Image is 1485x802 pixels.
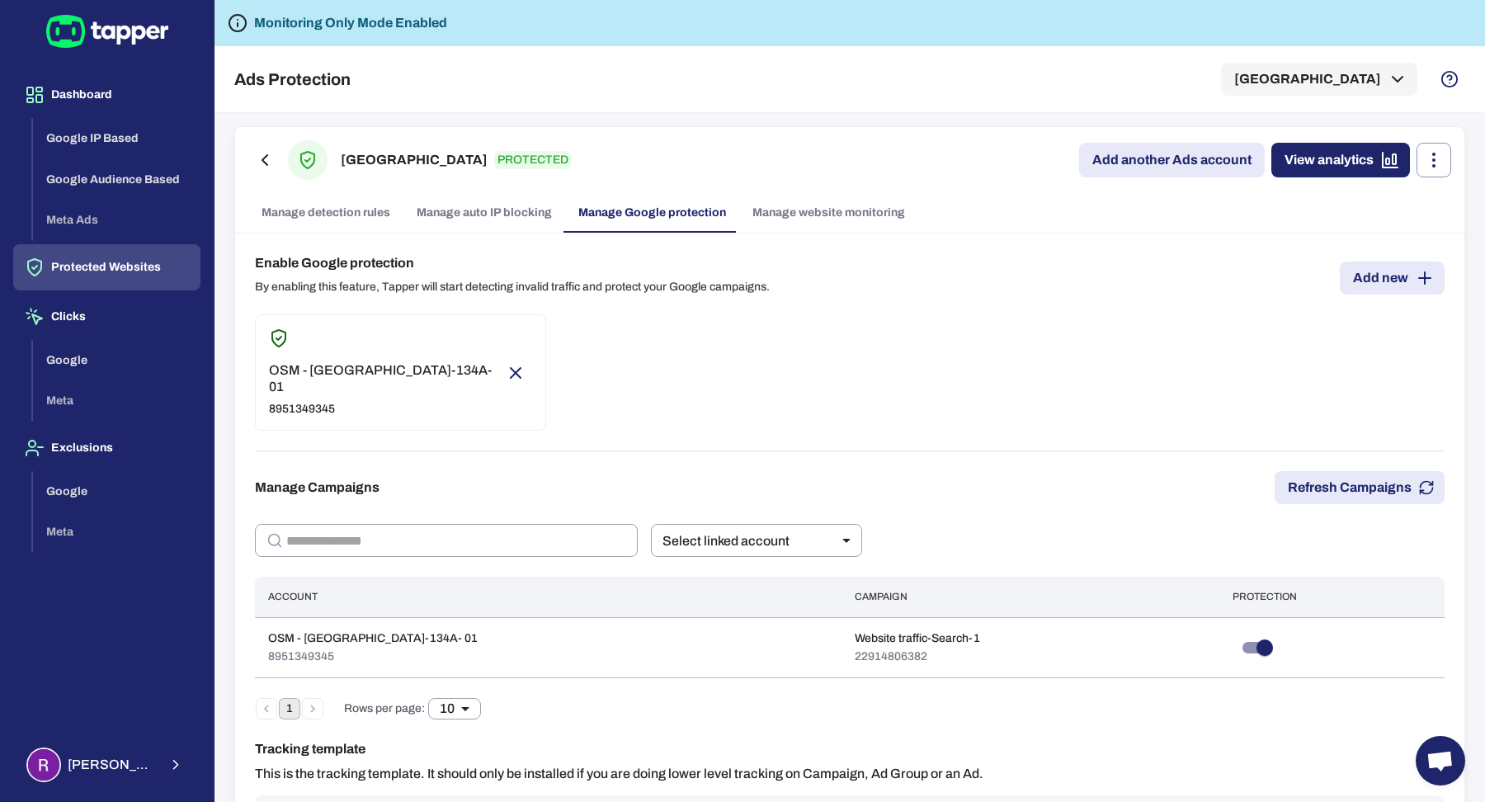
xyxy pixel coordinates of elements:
[269,362,499,395] p: OSM - [GEOGRAPHIC_DATA]-134A- 01
[269,402,499,417] p: 8951349345
[13,259,200,273] a: Protected Websites
[1416,736,1465,785] a: Open chat
[1219,577,1445,617] th: Protection
[13,244,200,290] button: Protected Websites
[33,130,200,144] a: Google IP Based
[13,741,200,789] button: Rosemary null[PERSON_NAME]
[13,72,200,118] button: Dashboard
[403,193,565,233] a: Manage auto IP blocking
[1079,143,1265,177] a: Add another Ads account
[13,440,200,454] a: Exclusions
[33,471,200,512] button: Google
[255,280,770,295] p: By enabling this feature, Tapper will start detecting invalid traffic and protect your Google cam...
[344,701,425,716] span: Rows per page:
[1271,143,1410,177] a: View analytics
[1340,262,1445,295] a: Add new
[248,193,403,233] a: Manage detection rules
[565,193,739,233] a: Manage Google protection
[494,151,572,169] p: PROTECTED
[254,13,447,33] h6: Monitoring Only Mode Enabled
[855,649,980,664] p: 22914806382
[28,749,59,781] img: Rosemary null
[1221,63,1417,96] button: [GEOGRAPHIC_DATA]
[1275,471,1445,504] button: Refresh Campaigns
[33,351,200,366] a: Google
[33,483,200,497] a: Google
[33,171,200,185] a: Google Audience Based
[341,150,488,170] h6: [GEOGRAPHIC_DATA]
[33,159,200,200] button: Google Audience Based
[13,294,200,340] button: Clicks
[234,69,351,89] h5: Ads Protection
[651,524,862,557] div: Select linked account
[279,698,300,719] button: page 1
[228,13,247,33] svg: Tapper is not blocking any fraudulent activity for this domain
[255,739,983,759] h6: Tracking template
[255,698,324,719] nav: pagination navigation
[255,766,983,782] p: This is the tracking template. It should only be installed if you are doing lower level tracking ...
[13,425,200,471] button: Exclusions
[499,356,532,389] button: Remove account
[268,649,478,664] p: 8951349345
[33,118,200,159] button: Google IP Based
[13,309,200,323] a: Clicks
[841,577,1219,617] th: Campaign
[13,87,200,101] a: Dashboard
[68,757,158,773] span: [PERSON_NAME]
[428,698,481,719] div: 10
[268,631,478,646] p: OSM - [GEOGRAPHIC_DATA]-134A- 01
[255,253,770,273] h6: Enable Google protection
[855,631,980,646] p: Website traffic-Search-1
[739,193,918,233] a: Manage website monitoring
[33,340,200,381] button: Google
[255,577,841,617] th: Account
[255,478,379,498] h6: Manage Campaigns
